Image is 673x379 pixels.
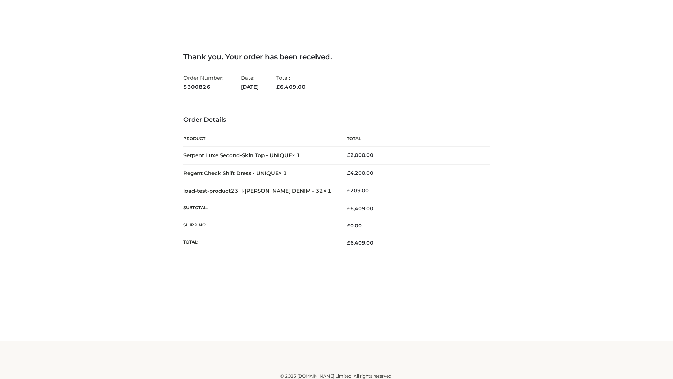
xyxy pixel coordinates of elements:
th: Subtotal: [183,200,336,217]
li: Date: [241,72,259,93]
bdi: 4,200.00 [347,170,373,176]
th: Total: [183,234,336,252]
bdi: 209.00 [347,187,369,194]
th: Shipping: [183,217,336,234]
bdi: 0.00 [347,222,362,229]
h3: Order Details [183,116,490,124]
li: Total: [276,72,306,93]
strong: load-test-product23_l-[PERSON_NAME] DENIM - 32 [183,187,332,194]
span: 6,409.00 [347,240,373,246]
strong: × 1 [279,170,287,177]
span: 6,409.00 [276,84,306,90]
span: £ [347,152,350,158]
strong: × 1 [323,187,332,194]
strong: × 1 [292,152,300,159]
span: 6,409.00 [347,205,373,212]
strong: Regent Check Shift Dress - UNIQUE [183,170,287,177]
span: £ [347,170,350,176]
span: £ [347,240,350,246]
bdi: 2,000.00 [347,152,373,158]
th: Product [183,131,336,147]
strong: 5300826 [183,82,223,92]
span: £ [347,187,350,194]
strong: Serpent Luxe Second-Skin Top - UNIQUE [183,152,300,159]
h3: Thank you. Your order has been received. [183,53,490,61]
th: Total [336,131,490,147]
span: £ [347,222,350,229]
li: Order Number: [183,72,223,93]
span: £ [276,84,280,90]
strong: [DATE] [241,82,259,92]
span: £ [347,205,350,212]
